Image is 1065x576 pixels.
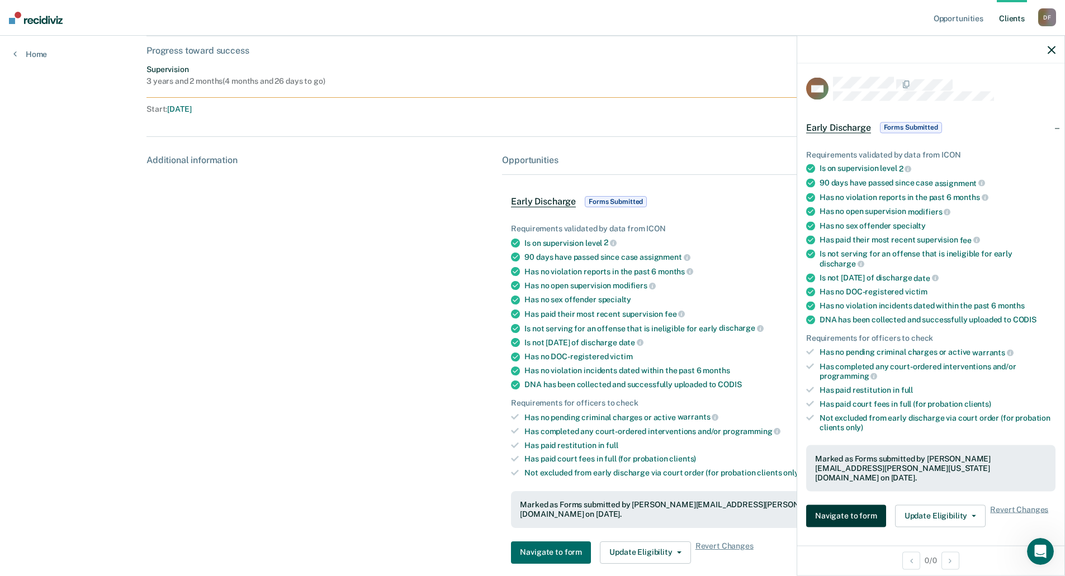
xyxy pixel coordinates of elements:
[820,347,1055,358] div: Has no pending criminal charges or active
[703,366,730,375] span: months
[815,454,1047,482] div: Marked as Forms submitted by [PERSON_NAME][EMAIL_ADDRESS][PERSON_NAME][US_STATE][DOMAIN_NAME] on ...
[167,104,191,113] span: [DATE]
[524,238,909,248] div: Is on supervision level
[146,77,325,86] div: 3 years and 2 months ( 4 months and 26 days to go )
[820,413,1055,432] div: Not excluded from early discharge via court order (for probation clients
[524,412,909,422] div: Has no pending criminal charges or active
[524,337,909,347] div: Is not [DATE] of discharge
[964,399,991,408] span: clients)
[524,352,909,361] div: Has no DOC-registered
[640,253,690,261] span: assignment
[806,504,891,527] a: Navigate to form link
[606,441,618,450] span: full
[806,334,1055,343] div: Requirements for officers to check
[511,398,909,408] div: Requirements for officers to check
[502,155,918,165] div: Opportunities
[935,178,985,187] span: assignment
[723,427,780,436] span: programming
[524,380,909,389] div: DNA has been collected and successfully uploaded to
[524,441,909,450] div: Has paid restitution in
[820,399,1055,408] div: Has paid court fees in full (for probation
[820,315,1055,325] div: DNA has been collected and successfully uploaded to
[718,380,741,389] span: CODIS
[146,104,533,114] div: Start :
[820,287,1055,297] div: Has no DOC-registered
[665,310,685,318] span: fee
[820,249,1055,268] div: Is not serving for an offense that is ineligible for early
[598,295,631,304] span: specialty
[1027,538,1054,565] iframe: Intercom live chat
[820,385,1055,395] div: Has paid restitution in
[820,235,1055,245] div: Has paid their most recent supervision
[820,192,1055,202] div: Has no violation reports in the past 6
[908,207,951,216] span: modifiers
[902,551,920,569] button: Previous Opportunity
[820,372,877,380] span: programming
[846,422,863,431] span: only)
[613,281,656,290] span: modifiers
[893,221,926,230] span: specialty
[13,49,47,59] a: Home
[797,110,1064,145] div: Early DischargeForms Submitted
[524,454,909,464] div: Has paid court fees in full (for probation
[972,347,1014,356] span: warrants
[524,280,909,291] div: Has no open supervision
[901,385,913,394] span: full
[604,238,617,247] span: 2
[820,178,1055,188] div: 90 days have passed since case
[524,252,909,262] div: 90 days have passed since case
[913,273,938,282] span: date
[820,207,1055,217] div: Has no open supervision
[610,352,632,361] span: victim
[899,164,912,173] span: 2
[524,309,909,319] div: Has paid their most recent supervision
[669,454,696,463] span: clients)
[806,504,886,527] button: Navigate to form
[537,104,919,114] div: End :
[520,500,900,519] div: Marked as Forms submitted by [PERSON_NAME][EMAIL_ADDRESS][PERSON_NAME][US_STATE][DOMAIN_NAME] on ...
[511,541,595,564] a: Navigate to form link
[511,196,576,207] span: Early Discharge
[146,155,493,165] div: Additional information
[998,301,1025,310] span: months
[678,412,719,421] span: warrants
[695,541,754,564] span: Revert Changes
[9,12,63,24] img: Recidiviz
[585,196,647,207] span: Forms Submitted
[619,338,643,347] span: date
[524,295,909,304] div: Has no sex offender
[658,267,693,276] span: months
[1038,8,1056,26] div: D F
[524,468,909,478] div: Not excluded from early discharge via court order (for probation clients
[820,301,1055,311] div: Has no violation incidents dated within the past 6
[820,361,1055,380] div: Has completed any court-ordered interventions and/or
[511,541,591,564] button: Navigate to form
[806,150,1055,159] div: Requirements validated by data from ICON
[511,224,909,234] div: Requirements validated by data from ICON
[719,323,764,332] span: discharge
[1013,315,1036,324] span: CODIS
[990,504,1048,527] span: Revert Changes
[146,65,325,74] div: Supervision
[941,551,959,569] button: Next Opportunity
[524,366,909,375] div: Has no violation incidents dated within the past 6
[905,287,927,296] span: victim
[797,545,1064,575] div: 0 / 0
[783,468,801,477] span: only)
[895,504,986,527] button: Update Eligibility
[524,323,909,334] div: Is not serving for an offense that is ineligible for early
[820,164,1055,174] div: Is on supervision level
[524,266,909,277] div: Has no violation reports in the past 6
[600,541,690,564] button: Update Eligibility
[880,122,942,133] span: Forms Submitted
[524,426,909,436] div: Has completed any court-ordered interventions and/or
[820,259,864,268] span: discharge
[146,45,919,56] div: Progress toward success
[820,221,1055,230] div: Has no sex offender
[806,122,871,133] span: Early Discharge
[960,235,980,244] span: fee
[953,193,988,202] span: months
[820,273,1055,283] div: Is not [DATE] of discharge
